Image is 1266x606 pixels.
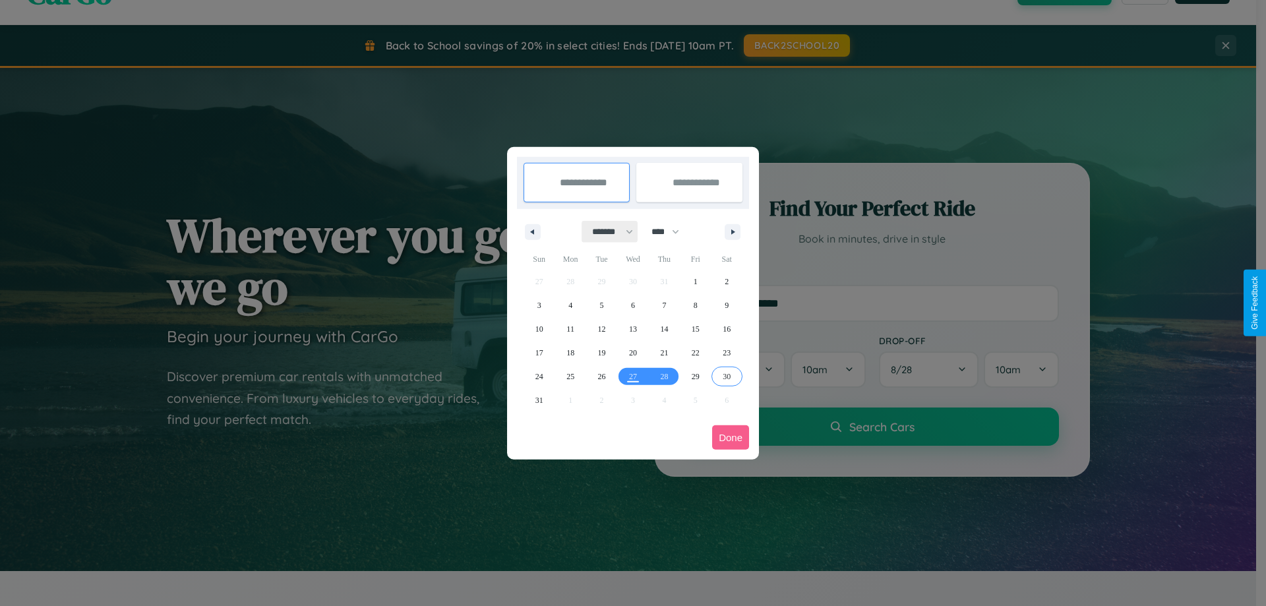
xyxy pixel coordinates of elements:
[617,249,648,270] span: Wed
[723,341,731,365] span: 23
[568,293,572,317] span: 4
[537,293,541,317] span: 3
[692,365,700,388] span: 29
[711,341,742,365] button: 23
[649,293,680,317] button: 7
[662,293,666,317] span: 7
[555,365,586,388] button: 25
[598,317,606,341] span: 12
[535,388,543,412] span: 31
[535,317,543,341] span: 10
[629,341,637,365] span: 20
[566,341,574,365] span: 18
[629,317,637,341] span: 13
[586,249,617,270] span: Tue
[694,270,698,293] span: 1
[649,317,680,341] button: 14
[711,249,742,270] span: Sat
[711,270,742,293] button: 2
[649,365,680,388] button: 28
[694,293,698,317] span: 8
[535,341,543,365] span: 17
[566,365,574,388] span: 25
[586,365,617,388] button: 26
[617,293,648,317] button: 6
[600,293,604,317] span: 5
[524,249,555,270] span: Sun
[660,341,668,365] span: 21
[598,365,606,388] span: 26
[555,249,586,270] span: Mon
[555,341,586,365] button: 18
[680,270,711,293] button: 1
[680,317,711,341] button: 15
[617,341,648,365] button: 20
[586,293,617,317] button: 5
[555,293,586,317] button: 4
[566,317,574,341] span: 11
[680,365,711,388] button: 29
[680,293,711,317] button: 8
[725,270,729,293] span: 2
[629,365,637,388] span: 27
[524,293,555,317] button: 3
[586,341,617,365] button: 19
[711,365,742,388] button: 30
[598,341,606,365] span: 19
[617,365,648,388] button: 27
[649,341,680,365] button: 21
[631,293,635,317] span: 6
[524,341,555,365] button: 17
[723,365,731,388] span: 30
[586,317,617,341] button: 12
[680,249,711,270] span: Fri
[555,317,586,341] button: 11
[723,317,731,341] span: 16
[660,365,668,388] span: 28
[711,317,742,341] button: 16
[524,365,555,388] button: 24
[660,317,668,341] span: 14
[524,388,555,412] button: 31
[680,341,711,365] button: 22
[712,425,749,450] button: Done
[1250,276,1259,330] div: Give Feedback
[617,317,648,341] button: 13
[535,365,543,388] span: 24
[711,293,742,317] button: 9
[692,317,700,341] span: 15
[725,293,729,317] span: 9
[524,317,555,341] button: 10
[692,341,700,365] span: 22
[649,249,680,270] span: Thu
